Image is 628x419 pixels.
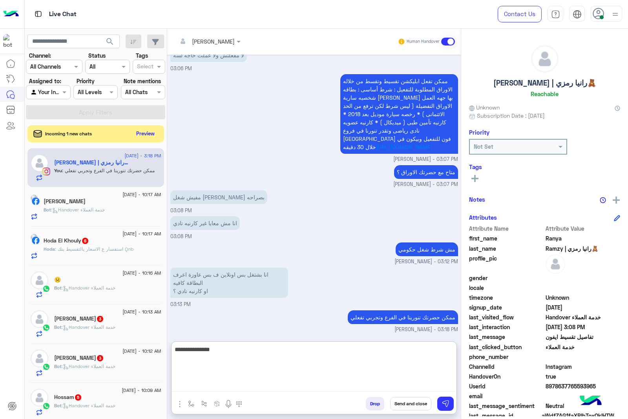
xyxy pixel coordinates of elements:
span: last_interaction [469,323,544,331]
label: Priority [77,77,95,85]
span: Attribute Name [469,224,544,233]
h6: Priority [469,129,489,136]
span: first_name [469,234,544,242]
span: [PERSON_NAME] - 03:07 PM [393,156,458,163]
span: [DATE] - 3:18 PM [124,152,161,159]
span: You [54,168,62,173]
div: Select [136,62,153,72]
span: null [546,392,621,400]
span: ممكن تفعل ابليكشن تقسيط وتقسط من خلاله الاوراق المطلوبة للتفعيل : شرط أساسى : بطاقه شخصيه سارية [... [343,78,453,150]
span: [PERSON_NAME] - 03:07 PM [393,181,458,188]
img: tab [573,10,582,19]
span: search [105,37,115,46]
h5: Hazem Ahmad [44,198,86,205]
span: HandoverOn [469,372,544,381]
a: tab [548,6,563,22]
button: Drop [366,397,384,410]
img: send voice note [224,399,233,409]
img: defaultAdmin.png [31,154,48,172]
h5: Hossam [54,394,82,401]
span: last_message_sentiment [469,402,544,410]
label: Assigned to: [29,77,61,85]
span: phone_number [469,353,544,361]
img: send message [442,400,449,408]
span: 03:13 PM [170,301,191,307]
span: 8 [546,363,621,371]
span: Bot [54,285,62,291]
h5: [PERSON_NAME] | رانيا رمزي🧸 [493,78,596,87]
span: Hoda [44,246,55,252]
img: add [613,197,620,204]
span: [DATE] - 10:13 AM [122,308,161,315]
span: استفسار ع الاسعار بالتقسيط بنك Qnb [55,246,133,252]
img: send attachment [175,399,184,409]
button: select flow [185,397,198,410]
label: Status [88,51,106,60]
span: [DATE] - 10:17 AM [122,230,161,237]
span: profile_pic [469,254,544,272]
button: Trigger scenario [198,397,211,410]
span: تفاصيل تقسيط ايفون [546,333,621,341]
span: ممكن حضرتك تنورينا في الفرع وتجربي تفعلي [62,168,155,173]
span: : Handover خدمة العملاء [62,285,115,291]
img: make a call [236,401,242,407]
button: Apply Filters [26,105,165,119]
span: Bot [54,324,62,330]
img: notes [600,197,606,203]
h5: Mohamed Abosena [54,315,104,322]
span: email [469,392,544,400]
img: Facebook [32,197,40,205]
span: 03:08 PM [170,233,192,239]
span: 2025-08-24T07:17:45.173Z [546,303,621,312]
button: create order [211,397,224,410]
img: WhatsApp [42,363,50,371]
span: [DATE] - 10:17 AM [122,191,161,198]
img: Instagram [42,168,50,175]
img: Logo [3,6,19,22]
span: : Handover خدمة العملاء [62,363,115,369]
span: null [546,353,621,361]
img: create order [214,401,220,407]
img: defaultAdmin.png [31,350,48,367]
span: 2025-08-24T12:08:27.6263352Z [546,323,621,331]
span: Bot [54,403,62,408]
span: 03:08 PM [170,208,192,213]
img: tab [551,10,560,19]
span: Unknown [469,103,500,111]
span: Unknown [546,293,621,302]
span: : Handover خدمة العملاء [62,403,115,408]
img: defaultAdmin.png [31,310,48,328]
h6: Reachable [531,90,559,97]
p: 24/8/2025, 3:07 PM [340,74,458,154]
span: last_name [469,244,544,253]
label: Channel: [29,51,51,60]
span: 0 [546,402,621,410]
span: 03:06 PM [170,66,192,71]
span: Bot [54,363,62,369]
span: locale [469,284,544,292]
h5: Ranya Ramzy | رانيا رمزي🧸 [54,159,129,166]
span: خدمة العملاء [546,343,621,351]
small: Human Handover [407,38,440,45]
img: picture [31,234,38,241]
span: 5 [75,394,81,401]
span: last_message [469,333,544,341]
label: Tags [136,51,148,60]
span: UserId [469,382,544,390]
img: WhatsApp [42,324,50,332]
span: timezone [469,293,544,302]
img: defaultAdmin.png [31,271,48,289]
h5: Hoda El Khouly [44,237,89,244]
span: last_clicked_button [469,343,544,351]
span: Subscription Date : [DATE] [477,111,545,120]
p: 24/8/2025, 3:18 PM [348,310,458,324]
h5: Abdo Ibrahim [54,355,104,361]
span: 8978637765593965 [546,382,621,390]
p: 24/8/2025, 3:07 PM [394,165,458,179]
img: profile [610,9,620,19]
a: Contact Us [498,6,542,22]
h6: Tags [469,163,620,170]
img: select flow [188,401,194,407]
p: 24/8/2025, 3:12 PM [396,242,458,256]
img: defaultAdmin.png [531,46,558,72]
